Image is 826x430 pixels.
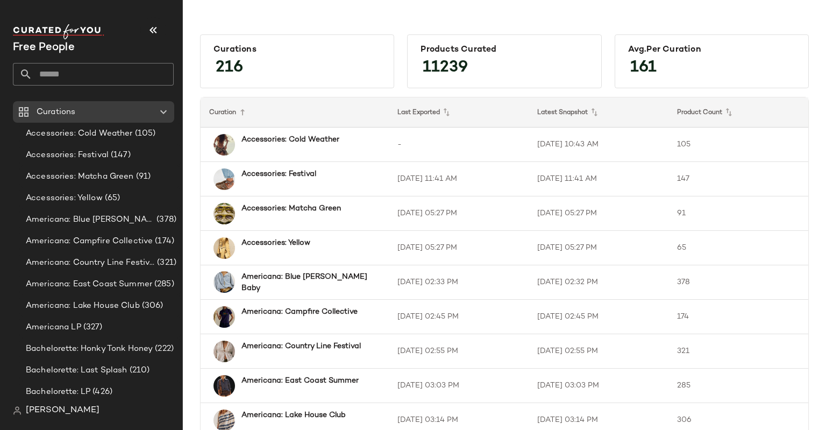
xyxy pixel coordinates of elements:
b: Accessories: Cold Weather [241,134,339,145]
td: [DATE] 02:55 PM [529,334,668,369]
div: Curations [213,45,381,55]
span: Americana: East Coast Summer [26,278,152,291]
b: Accessories: Festival [241,168,316,180]
img: 101016384_023_a [213,168,235,190]
td: [DATE] 05:27 PM [529,196,668,231]
td: [DATE] 11:41 AM [389,162,529,196]
td: [DATE] 11:41 AM [529,162,668,196]
td: 174 [668,300,808,334]
span: Current Company Name [13,42,75,53]
span: (147) [109,149,131,161]
span: Bachelorette: Honky Tonk Honey [26,343,153,355]
span: (327) [81,321,103,334]
span: (65) [103,192,120,205]
td: [DATE] 05:27 PM [389,231,529,265]
img: 101582724_030_i [213,134,235,156]
td: 321 [668,334,808,369]
td: 65 [668,231,808,265]
td: 105 [668,128,808,162]
td: [DATE] 02:33 PM [389,265,529,300]
span: (105) [133,128,156,140]
td: [DATE] 03:03 PM [529,369,668,403]
img: 101180578_092_e [213,271,235,293]
span: (426) [90,386,112,398]
img: 93911964_010_0 [213,341,235,362]
span: [PERSON_NAME] [26,404,99,417]
img: 92425776_042_0 [213,375,235,397]
td: 91 [668,196,808,231]
span: Curations [37,106,75,118]
td: 378 [668,265,808,300]
img: 81771081_034_0 [213,203,235,224]
span: 11239 [412,48,479,87]
td: 147 [668,162,808,196]
b: Accessories: Yellow [241,237,310,249]
th: Product Count [668,97,808,128]
span: Americana: Blue [PERSON_NAME] Baby [26,214,154,226]
span: Accessories: Festival [26,149,109,161]
img: svg%3e [13,406,22,415]
img: cfy_white_logo.C9jOOHJF.svg [13,24,104,39]
span: Bachelorette: LP [26,386,90,398]
span: Americana: Campfire Collective [26,235,153,248]
span: Accessories: Cold Weather [26,128,133,140]
span: (321) [155,257,176,269]
span: Americana: Lake House Club [26,300,140,312]
span: Accessories: Yellow [26,192,103,205]
td: [DATE] 02:32 PM [529,265,668,300]
span: 161 [619,48,667,87]
td: [DATE] 05:27 PM [389,196,529,231]
b: Accessories: Matcha Green [241,203,341,214]
b: Americana: Campfire Collective [241,306,358,318]
span: (306) [140,300,163,312]
span: Accessories: Matcha Green [26,171,134,183]
th: Curation [201,97,389,128]
span: (174) [153,235,174,248]
td: [DATE] 03:03 PM [389,369,529,403]
td: [DATE] 10:43 AM [529,128,668,162]
span: (378) [154,214,176,226]
div: Products Curated [421,45,588,55]
td: - [389,128,529,162]
td: [DATE] 02:45 PM [389,300,529,334]
td: [DATE] 02:55 PM [389,334,529,369]
span: Americana LP [26,321,81,334]
b: Americana: Lake House Club [241,410,346,421]
span: (91) [134,171,151,183]
b: Americana: Country Line Festival [241,341,361,352]
b: Americana: Blue [PERSON_NAME] Baby [241,271,369,294]
span: 216 [205,48,254,87]
th: Latest Snapshot [529,97,668,128]
th: Last Exported [389,97,529,128]
span: Bachelorette: Last Splash [26,364,127,377]
img: 100047927_040_a [213,306,235,328]
b: Americana: East Coast Summer [241,375,359,386]
span: (285) [152,278,174,291]
span: (210) [127,364,150,377]
td: 285 [668,369,808,403]
div: Avg.per Curation [628,45,795,55]
img: 94919339_072_0 [213,237,235,259]
td: [DATE] 05:27 PM [529,231,668,265]
span: Americana: Country Line Festival [26,257,155,269]
span: (222) [153,343,174,355]
td: [DATE] 02:45 PM [529,300,668,334]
